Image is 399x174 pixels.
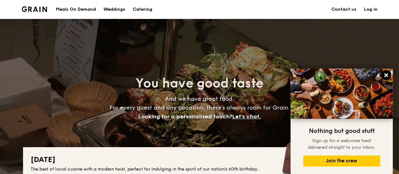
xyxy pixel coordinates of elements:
span: Sign up for a welcome treat delivered straight to your inbox. [308,138,375,150]
div: The best of local cuisine with a modern twist, perfect for indulging in the spirit of our nation’... [31,166,369,172]
span: Nothing but good stuff [309,127,374,135]
img: Grain [22,6,47,12]
h2: [DATE] [31,155,369,165]
a: Logotype [22,6,47,12]
button: Close [381,70,391,80]
span: Let's chat. [232,113,261,120]
button: Join the crew [303,155,380,166]
span: And we have great food. For every guest and any occasion, there’s always room for Grain. [109,95,290,120]
span: Looking for a personalised touch? [138,113,232,120]
span: You have good taste [136,76,263,91]
img: DSC07876-Edit02-Large.jpeg [290,69,393,119]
